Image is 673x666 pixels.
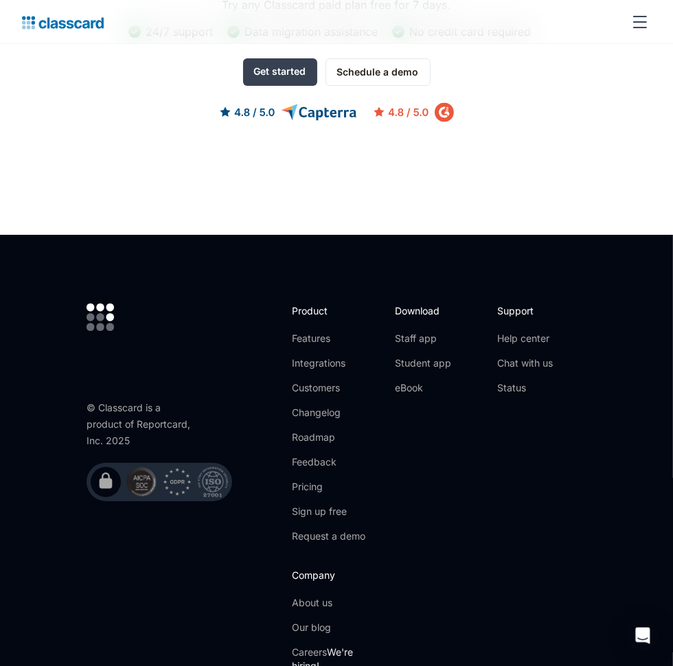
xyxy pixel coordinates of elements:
[292,303,365,318] h2: Product
[624,5,651,38] div: menu
[292,406,365,420] a: Changelog
[626,619,659,652] div: Open Intercom Messenger
[292,455,365,469] a: Feedback
[497,356,553,370] a: Chat with us
[87,400,196,449] div: © Classcard is a product of Reportcard, Inc. 2025
[292,480,365,494] a: Pricing
[497,381,553,395] a: Status
[292,596,381,610] a: About us
[497,332,553,345] a: Help center
[22,12,104,32] a: home
[292,529,365,543] a: Request a demo
[292,356,365,370] a: Integrations
[326,58,431,86] a: Schedule a demo
[292,621,381,634] a: Our blog
[292,332,365,345] a: Features
[395,381,451,395] a: eBook
[292,568,381,582] h2: Company
[292,381,365,395] a: Customers
[497,303,553,318] h2: Support
[395,303,451,318] h2: Download
[395,356,451,370] a: Student app
[243,58,317,86] a: Get started
[292,505,365,518] a: Sign up free
[292,430,365,444] a: Roadmap
[395,332,451,345] a: Staff app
